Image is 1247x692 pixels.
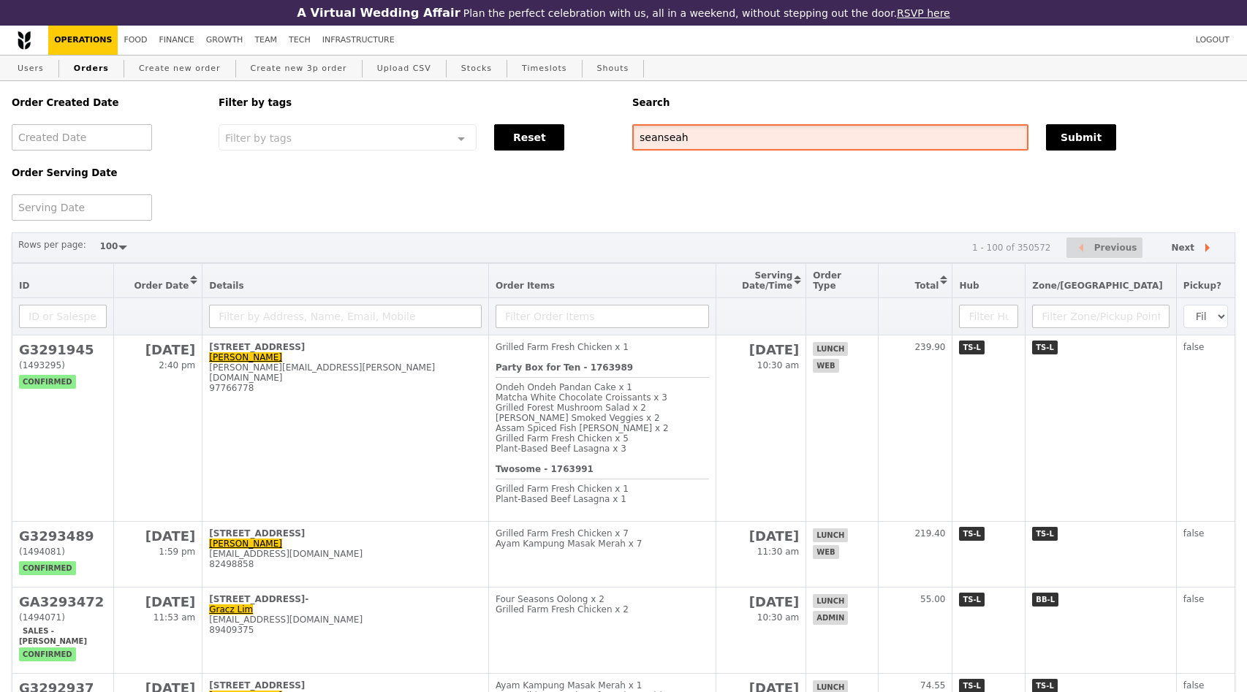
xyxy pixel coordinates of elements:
span: 10:30 am [757,612,799,623]
input: Filter Hub [959,305,1018,328]
div: [STREET_ADDRESS]- [209,594,482,604]
a: RSVP here [897,7,950,19]
h2: [DATE] [121,342,195,357]
span: TS-L [959,341,985,354]
a: Growth [200,26,249,55]
a: Logout [1190,26,1235,55]
span: Order Items [496,281,555,291]
span: confirmed [19,375,76,389]
span: 239.90 [914,342,945,352]
div: 97766778 [209,383,482,393]
span: false [1183,680,1205,691]
a: [PERSON_NAME] [209,539,282,549]
span: Plant‑Based Beef Lasagna x 3 [496,444,626,454]
span: lunch [813,528,848,542]
h3: A Virtual Wedding Affair [297,6,460,20]
span: Grilled Forest Mushroom Salad x 2 [496,403,646,413]
span: web [813,359,838,373]
span: Sales - [PERSON_NAME] [19,624,91,648]
span: 11:30 am [757,547,799,557]
span: admin [813,611,848,625]
span: 219.40 [914,528,945,539]
div: Grilled Farm Fresh Chicken x 2 [496,604,709,615]
span: Order Type [813,270,841,291]
div: [PERSON_NAME][EMAIL_ADDRESS][PERSON_NAME][DOMAIN_NAME] [209,362,482,383]
span: 55.00 [920,594,945,604]
div: [STREET_ADDRESS] [209,680,482,691]
input: Serving Date [12,194,152,221]
input: Search any field [632,124,1028,151]
span: 10:30 am [757,360,799,370]
span: false [1183,342,1205,352]
a: Infrastructure [317,26,401,55]
div: [STREET_ADDRESS] [209,528,482,539]
div: Grilled Farm Fresh Chicken x 1 [496,342,709,352]
a: Finance [153,26,200,55]
span: Assam Spiced Fish [PERSON_NAME] x 2 [496,423,669,433]
b: Party Box for Ten - 1763989 [496,362,633,373]
a: Food [118,26,153,55]
a: Gracz Lim [209,604,253,615]
span: BB-L [1032,593,1058,607]
span: [PERSON_NAME] Smoked Veggies x 2 [496,413,660,423]
div: 82498858 [209,559,482,569]
img: Grain logo [18,31,31,50]
span: 11:53 am [153,612,195,623]
h5: Filter by tags [219,97,615,108]
span: Details [209,281,243,291]
h2: GA3293472 [19,594,107,609]
a: Shouts [591,56,635,82]
span: 2:40 pm [159,360,195,370]
span: Hub [959,281,979,291]
a: Upload CSV [371,56,437,82]
h2: [DATE] [121,594,195,609]
div: Ayam Kampung Masak Merah x 7 [496,539,709,549]
button: Reset [494,124,564,151]
a: [PERSON_NAME] [209,352,282,362]
button: Previous [1066,237,1142,259]
div: 89409375 [209,625,482,635]
span: Grilled Farm Fresh Chicken x 5 [496,433,629,444]
h5: Order Serving Date [12,167,201,178]
span: confirmed [19,561,76,575]
span: 1:59 pm [159,547,195,557]
span: Pickup? [1183,281,1221,291]
span: Previous [1094,239,1137,256]
div: (1494081) [19,547,107,557]
h2: [DATE] [723,594,800,609]
h2: [DATE] [723,342,800,357]
span: false [1183,594,1205,604]
span: ID [19,281,29,291]
span: TS-L [959,593,985,607]
input: Filter by Address, Name, Email, Mobile [209,305,482,328]
input: Filter Zone/Pickup Point [1032,305,1170,328]
span: false [1183,528,1205,539]
h5: Search [632,97,1235,108]
button: Submit [1046,124,1116,151]
span: TS-L [1032,341,1058,354]
div: (1493295) [19,360,107,370]
span: Plant‑Based Beef Lasagna x 1 [496,494,626,504]
span: TS-L [1032,527,1058,541]
button: Next [1159,237,1229,259]
h2: G3293489 [19,528,107,544]
div: Plan the perfect celebration with us, all in a weekend, without stepping out the door. [208,6,1039,20]
div: 1 - 100 of 350572 [972,243,1051,253]
div: Four Seasons Oolong x 2 [496,594,709,604]
div: (1494071) [19,612,107,623]
a: Tech [283,26,317,55]
a: Timeslots [516,56,572,82]
a: Team [249,26,283,55]
div: Ayam Kampung Masak Merah x 1 [496,680,709,691]
h2: [DATE] [723,528,800,544]
span: Grilled Farm Fresh Chicken x 1 [496,484,629,494]
div: Grilled Farm Fresh Chicken x 7 [496,528,709,539]
span: web [813,545,838,559]
span: lunch [813,342,848,356]
span: Matcha White Chocolate Croissants x 3 [496,392,667,403]
label: Rows per page: [18,237,86,252]
input: Created Date [12,124,152,151]
span: confirmed [19,647,76,661]
span: lunch [813,594,848,608]
a: Create new 3p order [245,56,353,82]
